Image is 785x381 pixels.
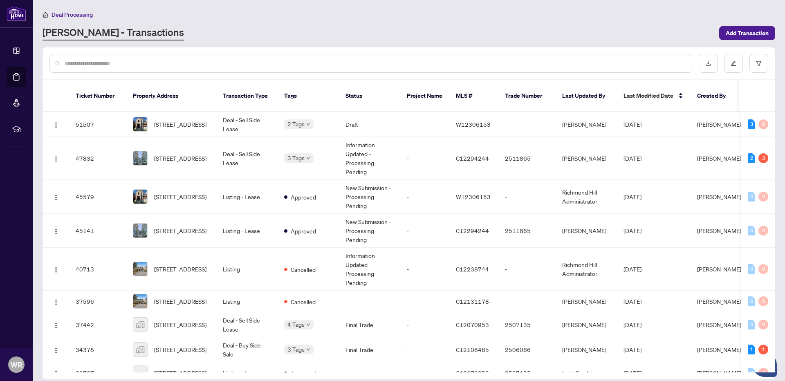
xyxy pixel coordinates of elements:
[758,320,768,329] div: 0
[758,296,768,306] div: 0
[556,180,617,214] td: Richmond Hill Administrator
[154,154,206,163] span: [STREET_ADDRESS]
[133,190,147,204] img: thumbnail-img
[287,153,305,163] span: 3 Tags
[306,156,310,160] span: down
[291,265,316,274] span: Cancelled
[624,369,641,377] span: [DATE]
[697,298,741,305] span: [PERSON_NAME]
[69,180,126,214] td: 45579
[456,227,489,234] span: C12294244
[287,119,305,129] span: 2 Tags
[52,11,93,18] span: Deal Processing
[748,264,755,274] div: 0
[724,54,743,73] button: edit
[556,80,617,112] th: Last Updated By
[339,80,400,112] th: Status
[154,345,206,354] span: [STREET_ADDRESS]
[758,119,768,129] div: 0
[69,312,126,337] td: 37442
[154,226,206,235] span: [STREET_ADDRESS]
[556,291,617,312] td: [PERSON_NAME]
[287,320,305,329] span: 4 Tags
[624,298,641,305] span: [DATE]
[748,119,755,129] div: 3
[133,294,147,308] img: thumbnail-img
[731,61,736,66] span: edit
[691,80,740,112] th: Created By
[291,193,316,202] span: Approved
[705,61,711,66] span: download
[758,264,768,274] div: 0
[53,347,59,354] img: Logo
[278,80,339,112] th: Tags
[624,91,673,100] span: Last Modified Date
[699,54,718,73] button: download
[49,318,63,331] button: Logo
[498,80,556,112] th: Trade Number
[216,214,278,248] td: Listing - Lease
[498,214,556,248] td: 2511865
[624,193,641,200] span: [DATE]
[758,368,768,378] div: 0
[697,346,741,353] span: [PERSON_NAME]
[339,291,400,312] td: -
[400,180,449,214] td: -
[498,337,556,362] td: 2506066
[69,337,126,362] td: 34378
[400,137,449,180] td: -
[556,112,617,137] td: [PERSON_NAME]
[697,121,741,128] span: [PERSON_NAME]
[456,155,489,162] span: C12294244
[498,312,556,337] td: 2507135
[154,264,206,273] span: [STREET_ADDRESS]
[216,337,278,362] td: Deal - Buy Side Sale
[154,320,206,329] span: [STREET_ADDRESS]
[624,155,641,162] span: [DATE]
[154,120,206,129] span: [STREET_ADDRESS]
[748,192,755,202] div: 0
[624,265,641,273] span: [DATE]
[456,298,489,305] span: C12131178
[216,248,278,291] td: Listing
[719,26,775,40] button: Add Transaction
[749,54,768,73] button: filter
[456,265,489,273] span: C12238744
[748,226,755,235] div: 0
[456,321,489,328] span: C12070953
[449,80,498,112] th: MLS #
[498,112,556,137] td: -
[53,122,59,128] img: Logo
[400,80,449,112] th: Project Name
[697,193,741,200] span: [PERSON_NAME]
[216,312,278,337] td: Deal - Sell Side Lease
[400,214,449,248] td: -
[154,192,206,201] span: [STREET_ADDRESS]
[624,321,641,328] span: [DATE]
[498,248,556,291] td: -
[69,214,126,248] td: 45141
[53,228,59,235] img: Logo
[697,369,741,377] span: [PERSON_NAME]
[53,370,59,377] img: Logo
[339,112,400,137] td: Draft
[697,265,741,273] span: [PERSON_NAME]
[133,151,147,165] img: thumbnail-img
[400,337,449,362] td: -
[339,312,400,337] td: Final Trade
[624,227,641,234] span: [DATE]
[339,180,400,214] td: New Submission - Processing Pending
[306,347,310,352] span: down
[758,345,768,354] div: 1
[291,369,316,378] span: Approved
[748,320,755,329] div: 0
[556,137,617,180] td: [PERSON_NAME]
[748,153,755,163] div: 2
[7,6,26,21] img: logo
[49,224,63,237] button: Logo
[133,117,147,131] img: thumbnail-img
[697,155,741,162] span: [PERSON_NAME]
[69,291,126,312] td: 37596
[748,345,755,354] div: 1
[748,296,755,306] div: 0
